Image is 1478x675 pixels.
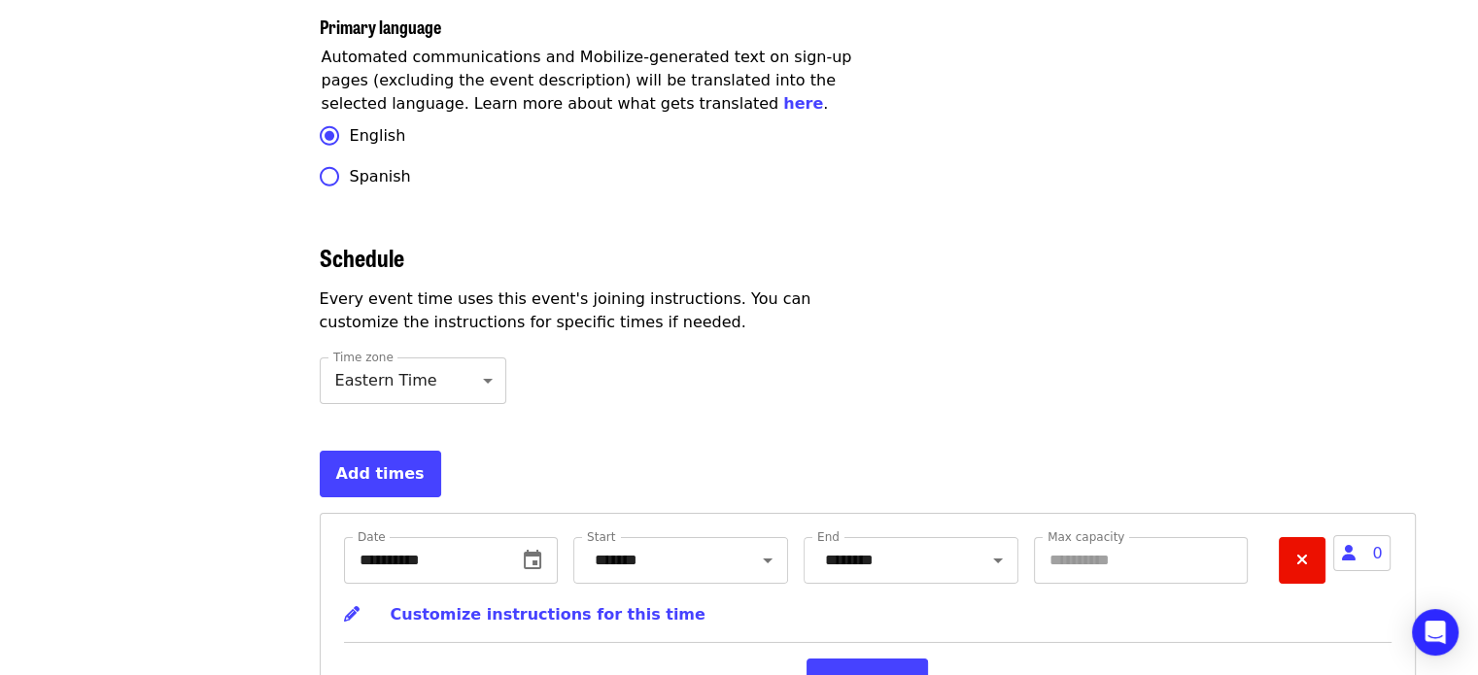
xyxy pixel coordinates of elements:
[754,547,781,574] button: Open
[391,605,705,624] span: Customize instructions for this time
[358,531,386,543] label: Date
[1279,537,1325,584] button: Remove
[1412,609,1459,656] div: Open Intercom Messenger
[320,14,441,39] span: Primary language
[587,531,615,543] label: Start
[320,287,879,334] p: Every event time uses this event's joining instructions. You can customize the instructions for s...
[320,451,441,497] button: Add times
[783,94,823,113] a: here
[350,124,406,148] span: English
[509,537,556,584] button: change date
[344,591,705,638] button: Customize instructions for this time
[1333,535,1391,571] span: 0
[350,165,411,188] span: Spanish
[984,547,1012,574] button: Open
[1325,537,1391,569] span: 0 people currently attending
[322,48,852,113] span: Automated communications and Mobilize-generated text on sign-up pages (excluding the event descri...
[1034,537,1249,584] input: Max capacity
[344,605,360,624] i: pencil icon
[320,357,506,404] div: Eastern Time
[320,240,404,274] span: Schedule
[333,352,394,363] label: Time zone
[1048,531,1124,543] label: Max capacity
[1296,551,1308,569] i: times icon
[1342,544,1356,562] i: user icon
[817,531,840,543] label: End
